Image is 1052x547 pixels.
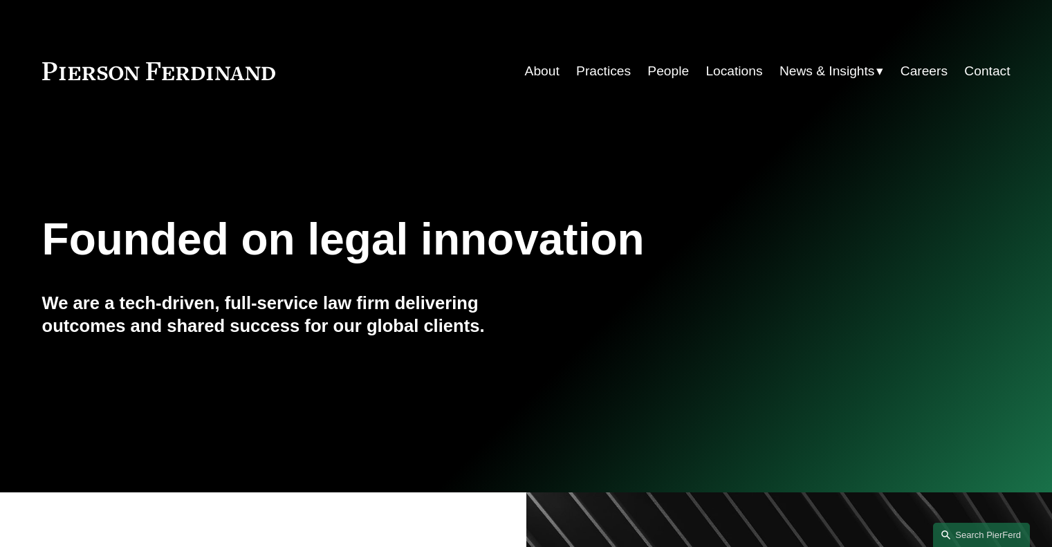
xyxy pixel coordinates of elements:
a: About [525,58,560,84]
span: News & Insights [779,59,875,84]
a: Contact [964,58,1010,84]
h1: Founded on legal innovation [42,214,849,265]
a: People [647,58,689,84]
a: folder dropdown [779,58,884,84]
h4: We are a tech-driven, full-service law firm delivering outcomes and shared success for our global... [42,292,526,337]
a: Search this site [933,523,1030,547]
a: Locations [705,58,762,84]
a: Careers [901,58,948,84]
a: Practices [576,58,631,84]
